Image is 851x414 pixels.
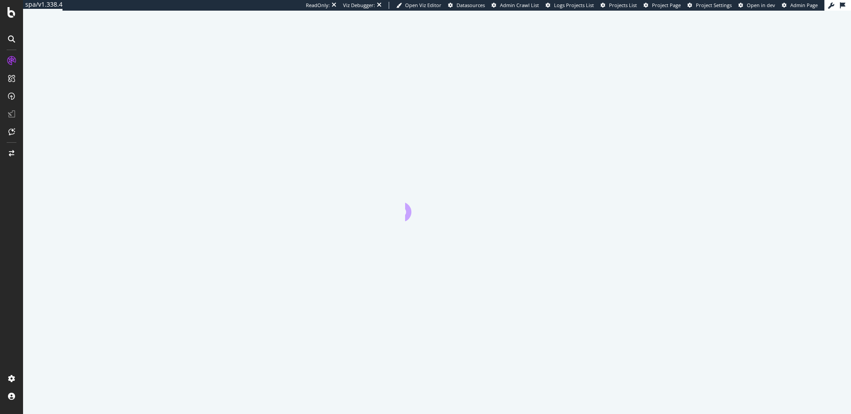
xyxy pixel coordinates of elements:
[782,2,818,9] a: Admin Page
[306,2,330,9] div: ReadOnly:
[396,2,441,9] a: Open Viz Editor
[500,2,539,8] span: Admin Crawl List
[601,2,637,9] a: Projects List
[609,2,637,8] span: Projects List
[448,2,485,9] a: Datasources
[687,2,732,9] a: Project Settings
[554,2,594,8] span: Logs Projects List
[343,2,375,9] div: Viz Debugger:
[457,2,485,8] span: Datasources
[747,2,775,8] span: Open in dev
[644,2,681,9] a: Project Page
[405,2,441,8] span: Open Viz Editor
[738,2,775,9] a: Open in dev
[696,2,732,8] span: Project Settings
[405,189,469,221] div: animation
[790,2,818,8] span: Admin Page
[492,2,539,9] a: Admin Crawl List
[546,2,594,9] a: Logs Projects List
[652,2,681,8] span: Project Page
